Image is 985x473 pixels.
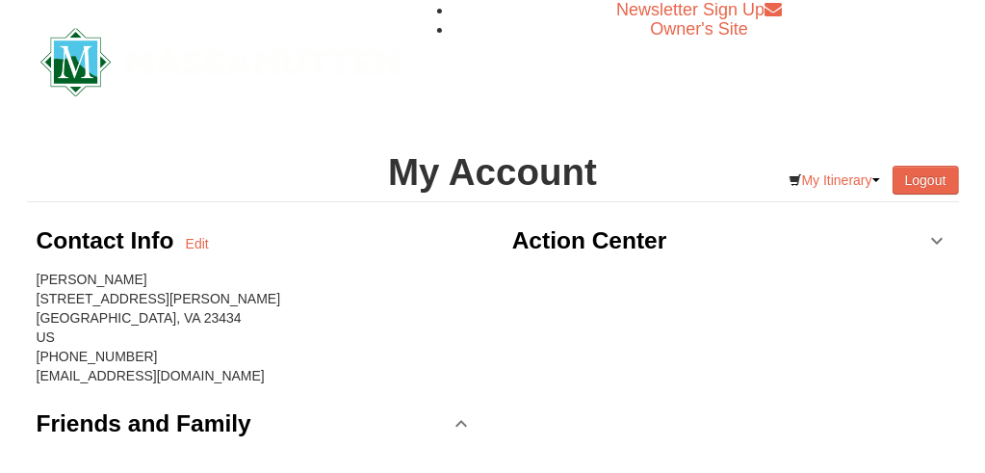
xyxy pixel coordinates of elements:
[650,19,747,39] a: Owner's Site
[27,153,959,192] h1: My Account
[512,222,667,260] h3: Action Center
[37,395,474,453] a: Friends and Family
[776,166,893,195] a: My Itinerary
[40,28,401,96] img: Massanutten Resort Logo
[893,166,959,195] button: Logout
[37,270,474,385] div: [PERSON_NAME] [STREET_ADDRESS][PERSON_NAME] [GEOGRAPHIC_DATA], VA 23434 US [PHONE_NUMBER] [EMAIL_...
[37,405,251,443] h3: Friends and Family
[37,222,186,260] h3: Contact Info
[186,234,209,253] a: Edit
[512,212,949,270] a: Action Center
[40,37,401,82] a: Massanutten Resort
